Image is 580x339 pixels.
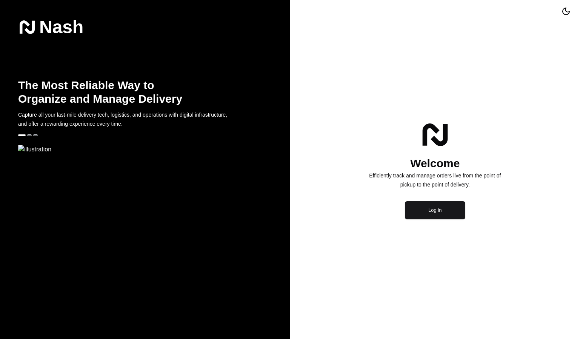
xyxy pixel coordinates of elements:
[363,156,508,171] h1: Welcome
[18,145,290,154] img: illustration
[18,110,235,128] p: Capture all your last-mile delivery tech, logistics, and operations with digital infrastructure, ...
[363,171,508,189] p: Efficiently track and manage orders live from the point of pickup to the point of delivery.
[39,20,83,35] span: Nash
[18,79,187,106] h2: The Most Reliable Way to Organize and Manage Delivery
[405,201,465,219] button: Log in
